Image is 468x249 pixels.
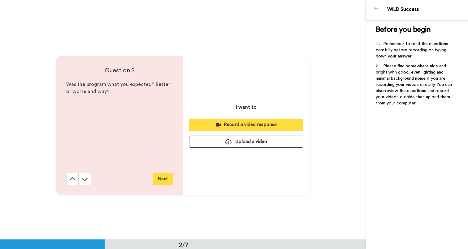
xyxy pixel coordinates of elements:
span: Before you begin [376,26,431,33]
div: 2/7 [169,240,198,249]
button: Next [153,173,173,185]
h4: Question 2 [66,66,173,75]
p: I want to [236,103,257,111]
button: Upload a video [189,136,303,148]
button: Record a video response [189,119,303,131]
span: Was the program what you expected? Better or worse and why? [66,82,171,94]
span: Please find somewhere nice and bright with good, even lighting and minimal background noise if yo... [376,64,453,105]
span: Remember to read the questions carefully before recording or typing down your answer. [376,42,449,58]
div: WILD Success [387,6,468,12]
div: Record a video response [194,121,298,128]
img: Profile Image [369,2,384,17]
